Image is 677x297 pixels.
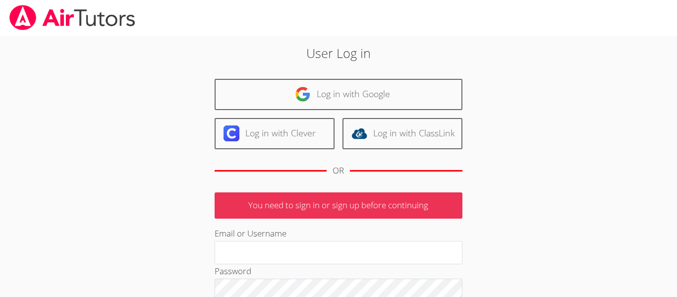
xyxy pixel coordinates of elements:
img: clever-logo-6eab21bc6e7a338710f1a6ff85c0baf02591cd810cc4098c63d3a4b26e2feb20.svg [224,125,239,141]
img: google-logo-50288ca7cdecda66e5e0955fdab243c47b7ad437acaf1139b6f446037453330a.svg [295,86,311,102]
a: Log in with ClassLink [342,118,462,149]
label: Password [215,265,251,277]
img: classlink-logo-d6bb404cc1216ec64c9a2012d9dc4662098be43eaf13dc465df04b49fa7ab582.svg [351,125,367,141]
img: airtutors_banner-c4298cdbf04f3fff15de1276eac7730deb9818008684d7c2e4769d2f7ddbe033.png [8,5,136,30]
p: You need to sign in or sign up before continuing [215,192,462,219]
div: OR [333,164,344,178]
h2: User Log in [156,44,521,62]
a: Log in with Clever [215,118,335,149]
a: Log in with Google [215,79,462,110]
label: Email or Username [215,228,286,239]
